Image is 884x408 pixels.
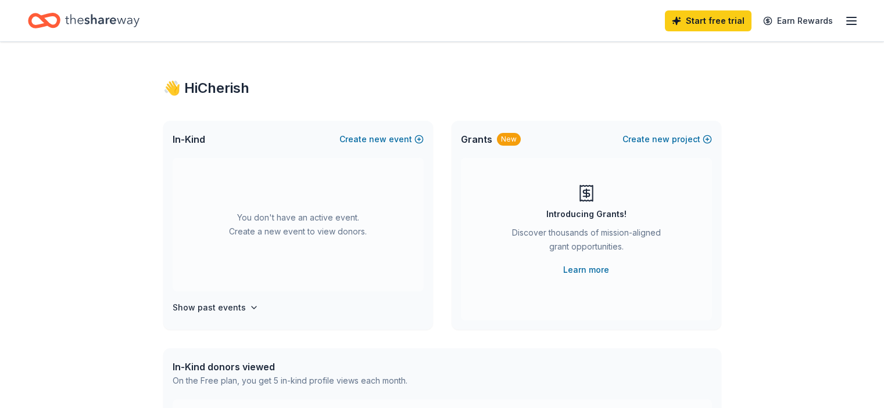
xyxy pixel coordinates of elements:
[461,132,492,146] span: Grants
[652,132,670,146] span: new
[756,10,840,31] a: Earn Rewards
[173,374,407,388] div: On the Free plan, you get 5 in-kind profile views each month.
[563,263,609,277] a: Learn more
[173,301,259,315] button: Show past events
[173,132,205,146] span: In-Kind
[173,158,424,291] div: You don't have an active event. Create a new event to view donors.
[339,132,424,146] button: Createnewevent
[665,10,751,31] a: Start free trial
[546,207,627,221] div: Introducing Grants!
[173,301,246,315] h4: Show past events
[28,7,139,34] a: Home
[369,132,386,146] span: new
[173,360,407,374] div: In-Kind donors viewed
[507,226,665,258] div: Discover thousands of mission-aligned grant opportunities.
[163,79,721,98] div: 👋 Hi Cherish
[622,132,712,146] button: Createnewproject
[497,133,521,146] div: New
